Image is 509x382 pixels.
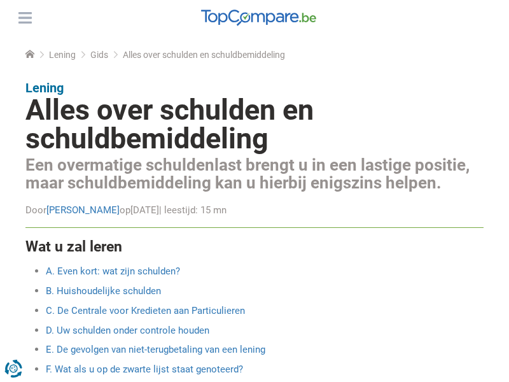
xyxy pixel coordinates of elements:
[46,325,209,336] a: D. Uw schulden onder controle houden
[46,305,245,316] a: C. De Centrale voor Kredieten aan Particulieren
[25,204,484,216] div: Door op | leestijd: 15 mn
[25,239,484,254] h4: Wat u zal leren
[46,204,120,216] a: [PERSON_NAME]
[25,95,484,153] h1: Alles over schulden en schuldbemiddeling
[25,50,34,60] a: Home
[201,10,316,26] img: TopCompare
[46,364,243,375] a: F. Wat als u op de zwarte lijst staat genoteerd?
[25,156,484,192] h2: Een overmatige schuldenlast brengt u in een lastige positie, maar schuldbemiddeling kan u hierbij...
[49,50,76,60] a: Lening
[46,285,161,297] a: B. Huishoudelijke schulden
[130,204,159,216] span: [DATE]
[46,344,265,355] a: E. De gevolgen van niet-terugbetaling van een lening
[46,265,180,277] a: A. Even kort: wat zijn schulden?
[123,48,285,61] span: Alles over schulden en schuldbemiddeling
[25,80,484,95] p: Lening
[90,50,108,60] a: Gids
[15,8,34,27] button: Menu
